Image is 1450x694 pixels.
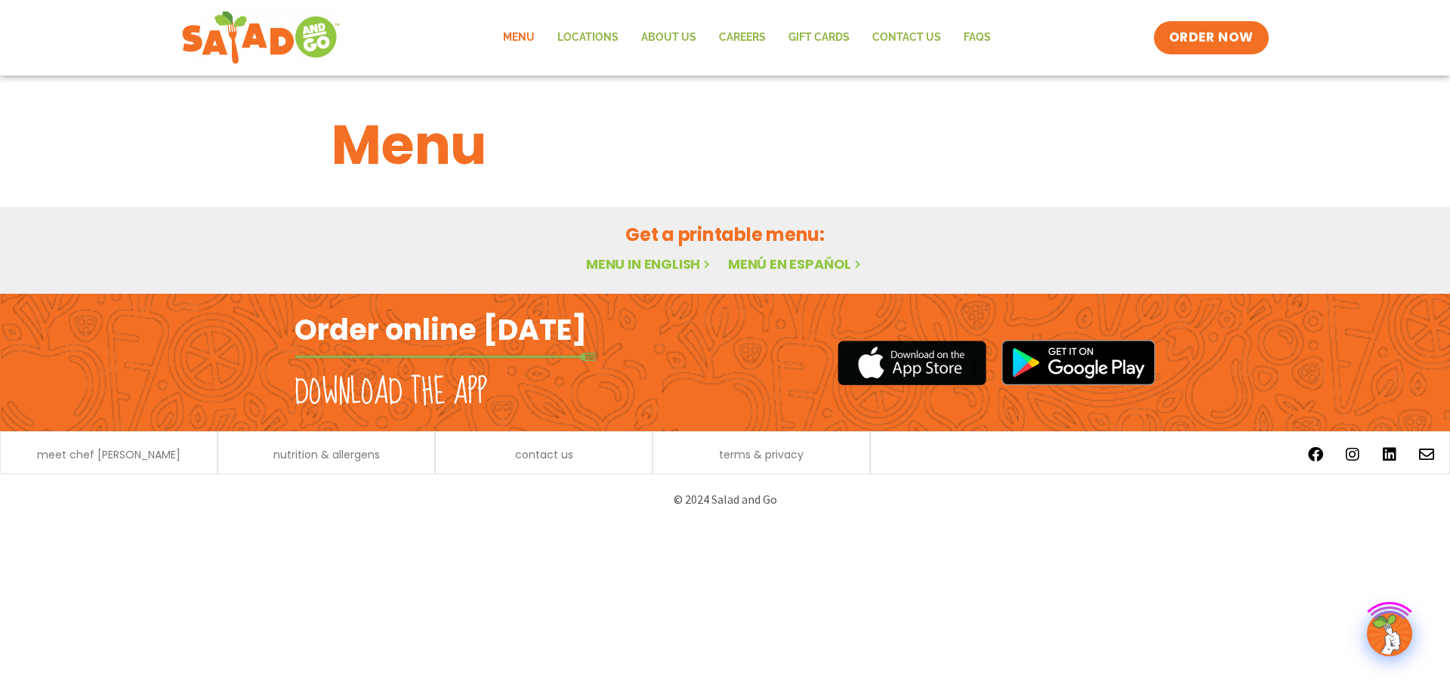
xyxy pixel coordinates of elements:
img: appstore [838,338,986,387]
a: Locations [546,20,630,55]
a: GIFT CARDS [777,20,861,55]
h2: Order online [DATE] [295,311,587,348]
a: About Us [630,20,708,55]
a: Menu [492,20,546,55]
h1: Menu [332,104,1118,186]
h2: Download the app [295,372,487,414]
p: © 2024 Salad and Go [302,489,1148,510]
img: new-SAG-logo-768×292 [181,8,341,68]
a: Careers [708,20,777,55]
a: meet chef [PERSON_NAME] [37,449,180,460]
a: Menu in English [586,254,713,273]
a: Contact Us [861,20,952,55]
a: FAQs [952,20,1002,55]
span: ORDER NOW [1169,29,1254,47]
a: terms & privacy [719,449,804,460]
nav: Menu [492,20,1002,55]
a: contact us [515,449,573,460]
a: Menú en español [728,254,864,273]
h2: Get a printable menu: [332,221,1118,248]
a: ORDER NOW [1154,21,1269,54]
img: fork [295,353,597,361]
img: google_play [1001,340,1155,385]
a: nutrition & allergens [273,449,380,460]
